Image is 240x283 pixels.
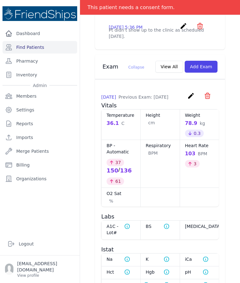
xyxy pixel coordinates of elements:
[185,150,214,157] div: 103
[2,104,77,116] a: Settings
[185,61,217,73] button: Add Exam
[107,178,124,185] div: 61
[200,120,205,126] span: kg
[102,63,144,70] h3: Exam
[128,65,144,69] span: Collapse
[146,223,174,229] dt: BS
[101,246,114,253] span: Istat
[101,94,168,100] p: [DATE]
[5,238,75,250] a: Logout
[107,223,135,236] dt: A1C - Lot#
[107,166,135,175] div: /
[107,112,135,118] dt: Temperature
[198,151,207,157] span: BPM
[17,273,75,278] p: View profile
[107,166,118,175] div: 150
[107,120,135,127] div: 36.1
[121,120,124,126] span: C
[2,69,77,81] a: Inventory
[2,172,77,185] a: Organizations
[118,95,168,100] span: Previous Exam: [DATE]
[107,142,135,155] dt: BP - Automatic
[2,6,77,21] img: Medical Missions EMR
[17,260,75,273] p: [EMAIL_ADDRESS][DOMAIN_NAME]
[146,256,174,262] dt: K
[2,27,77,40] a: Dashboard
[2,55,77,67] a: Pharmacy
[107,190,135,197] dt: O2 Sat
[107,159,124,166] div: 37
[101,213,114,220] span: Labs
[185,269,214,275] dt: pH
[2,41,77,54] a: Find Patients
[2,117,77,130] a: Reports
[2,145,77,157] a: Merge Patients
[120,166,132,175] div: 136
[148,150,157,156] span: BPM
[109,24,142,30] p: [DATE] 5:36 PM
[109,198,113,204] span: %
[185,130,204,137] div: 0.3
[146,142,174,149] dt: Respiratory
[185,112,214,118] dt: Weight
[148,120,155,126] span: cm
[185,142,214,149] dt: Heart Rate
[146,112,174,118] dt: Height
[187,92,195,100] i: create
[185,160,200,167] div: 3
[180,22,187,30] i: create
[30,82,49,89] span: Admin
[185,256,214,262] dt: iCa
[155,61,183,73] button: View All
[185,120,214,127] div: 78.9
[109,27,211,39] p: Pt didn’t show up to the clinic as scheduled [DATE].
[146,269,174,275] dt: Hgb
[5,260,75,278] a: [EMAIL_ADDRESS][DOMAIN_NAME] View profile
[2,159,77,171] a: Billing
[187,95,196,101] a: create
[107,256,135,262] dt: Na
[107,269,135,275] dt: Hct
[180,25,189,31] a: create
[101,102,117,109] span: Vitals
[185,223,214,229] dt: [MEDICAL_DATA]
[2,90,77,102] a: Members
[2,131,77,144] a: Imports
